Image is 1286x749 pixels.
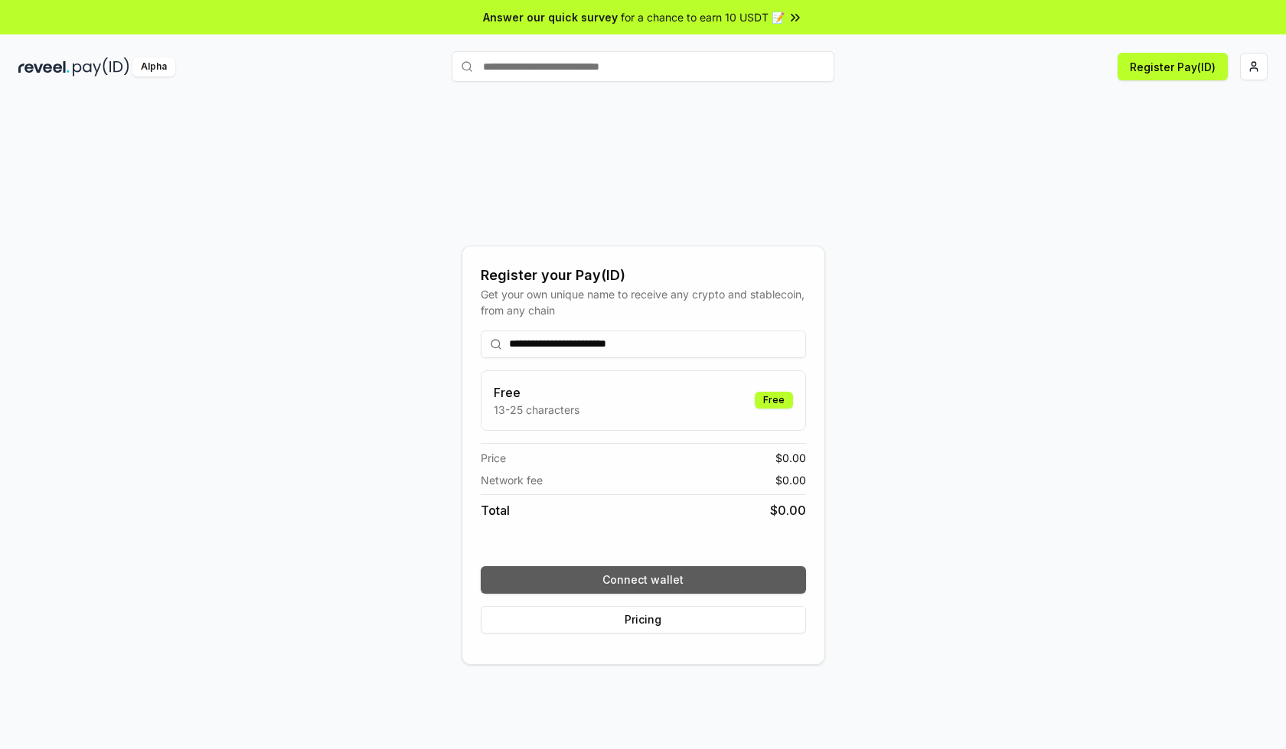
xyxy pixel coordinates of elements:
span: Answer our quick survey [483,9,618,25]
button: Connect wallet [481,566,806,594]
div: Register your Pay(ID) [481,265,806,286]
img: reveel_dark [18,57,70,77]
span: Total [481,501,510,519]
button: Pricing [481,606,806,633]
span: $ 0.00 [770,501,806,519]
span: Price [481,450,506,466]
div: Get your own unique name to receive any crypto and stablecoin, from any chain [481,286,806,318]
span: $ 0.00 [775,472,806,488]
div: Alpha [132,57,175,77]
span: for a chance to earn 10 USDT 📝 [621,9,785,25]
span: $ 0.00 [775,450,806,466]
button: Register Pay(ID) [1118,53,1228,80]
span: Network fee [481,472,543,488]
img: pay_id [73,57,129,77]
h3: Free [494,383,579,402]
p: 13-25 characters [494,402,579,418]
div: Free [755,392,793,409]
